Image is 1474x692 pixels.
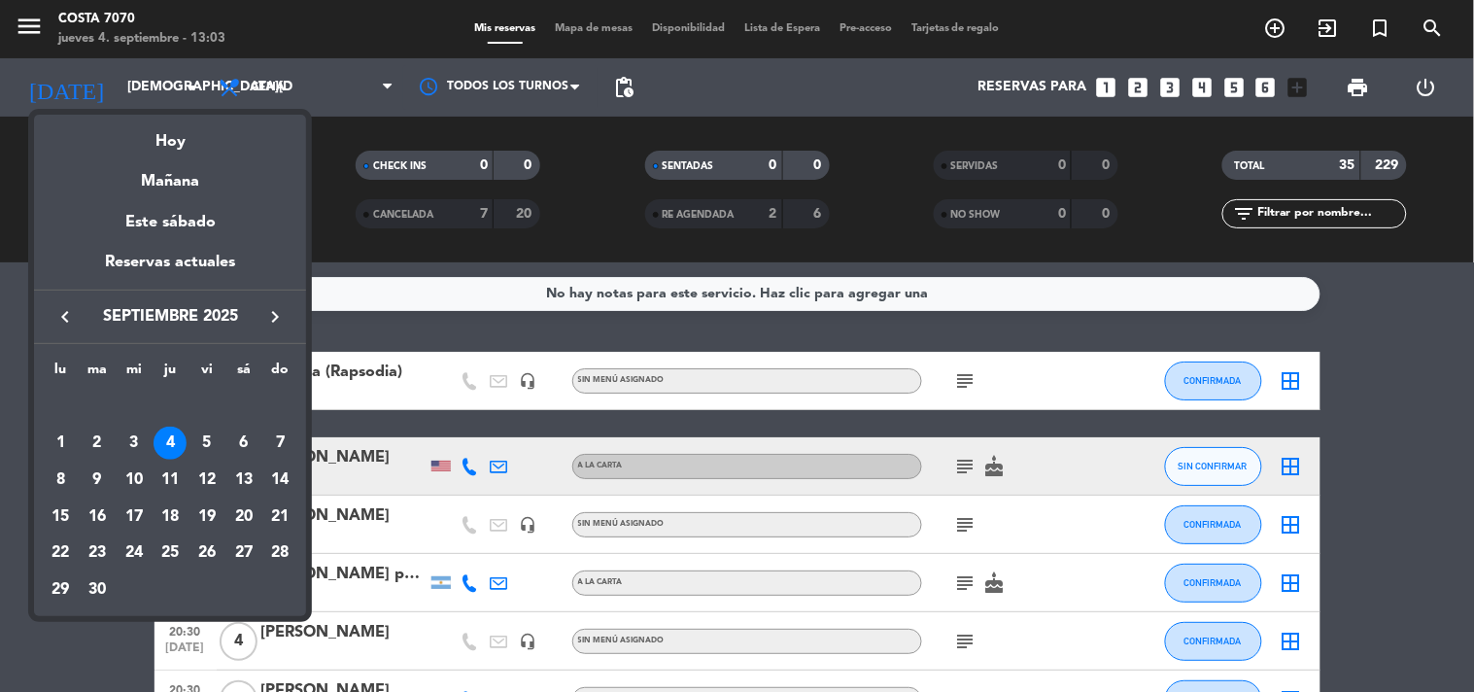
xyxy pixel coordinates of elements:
td: 8 de septiembre de 2025 [42,462,79,499]
div: 17 [118,501,151,534]
th: jueves [153,359,189,389]
td: 21 de septiembre de 2025 [262,499,299,536]
div: 25 [154,536,187,570]
div: 22 [44,536,77,570]
td: 25 de septiembre de 2025 [153,535,189,571]
div: 11 [154,464,187,497]
div: 21 [264,501,297,534]
button: keyboard_arrow_right [257,304,292,329]
div: 19 [190,501,223,534]
i: keyboard_arrow_left [53,305,77,329]
td: 20 de septiembre de 2025 [225,499,262,536]
td: 7 de septiembre de 2025 [262,425,299,462]
div: 29 [44,573,77,606]
div: Este sábado [34,195,306,250]
td: 27 de septiembre de 2025 [225,535,262,571]
div: 14 [264,464,297,497]
td: 5 de septiembre de 2025 [189,425,225,462]
div: Mañana [34,155,306,194]
div: 26 [190,536,223,570]
div: 23 [81,536,114,570]
div: 16 [81,501,114,534]
th: miércoles [116,359,153,389]
div: Hoy [34,115,306,155]
div: Reservas actuales [34,250,306,290]
div: 6 [227,427,260,460]
td: 17 de septiembre de 2025 [116,499,153,536]
div: 12 [190,464,223,497]
td: 19 de septiembre de 2025 [189,499,225,536]
td: 4 de septiembre de 2025 [153,425,189,462]
td: 2 de septiembre de 2025 [79,425,116,462]
div: 7 [264,427,297,460]
div: 8 [44,464,77,497]
th: domingo [262,359,299,389]
td: 18 de septiembre de 2025 [153,499,189,536]
div: 15 [44,501,77,534]
td: 30 de septiembre de 2025 [79,571,116,608]
th: martes [79,359,116,389]
td: 14 de septiembre de 2025 [262,462,299,499]
td: 24 de septiembre de 2025 [116,535,153,571]
div: 13 [227,464,260,497]
td: 3 de septiembre de 2025 [116,425,153,462]
div: 5 [190,427,223,460]
td: 10 de septiembre de 2025 [116,462,153,499]
td: 22 de septiembre de 2025 [42,535,79,571]
td: SEP. [42,389,298,426]
th: viernes [189,359,225,389]
td: 9 de septiembre de 2025 [79,462,116,499]
td: 23 de septiembre de 2025 [79,535,116,571]
i: keyboard_arrow_right [263,305,287,329]
td: 15 de septiembre de 2025 [42,499,79,536]
td: 26 de septiembre de 2025 [189,535,225,571]
div: 27 [227,536,260,570]
td: 28 de septiembre de 2025 [262,535,299,571]
div: 3 [118,427,151,460]
td: 16 de septiembre de 2025 [79,499,116,536]
td: 12 de septiembre de 2025 [189,462,225,499]
div: 20 [227,501,260,534]
div: 28 [264,536,297,570]
div: 18 [154,501,187,534]
div: 4 [154,427,187,460]
div: 24 [118,536,151,570]
div: 1 [44,427,77,460]
div: 2 [81,427,114,460]
div: 30 [81,573,114,606]
th: lunes [42,359,79,389]
td: 1 de septiembre de 2025 [42,425,79,462]
td: 6 de septiembre de 2025 [225,425,262,462]
th: sábado [225,359,262,389]
div: 9 [81,464,114,497]
span: septiembre 2025 [83,304,257,329]
td: 13 de septiembre de 2025 [225,462,262,499]
td: 29 de septiembre de 2025 [42,571,79,608]
td: 11 de septiembre de 2025 [153,462,189,499]
button: keyboard_arrow_left [48,304,83,329]
div: 10 [118,464,151,497]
